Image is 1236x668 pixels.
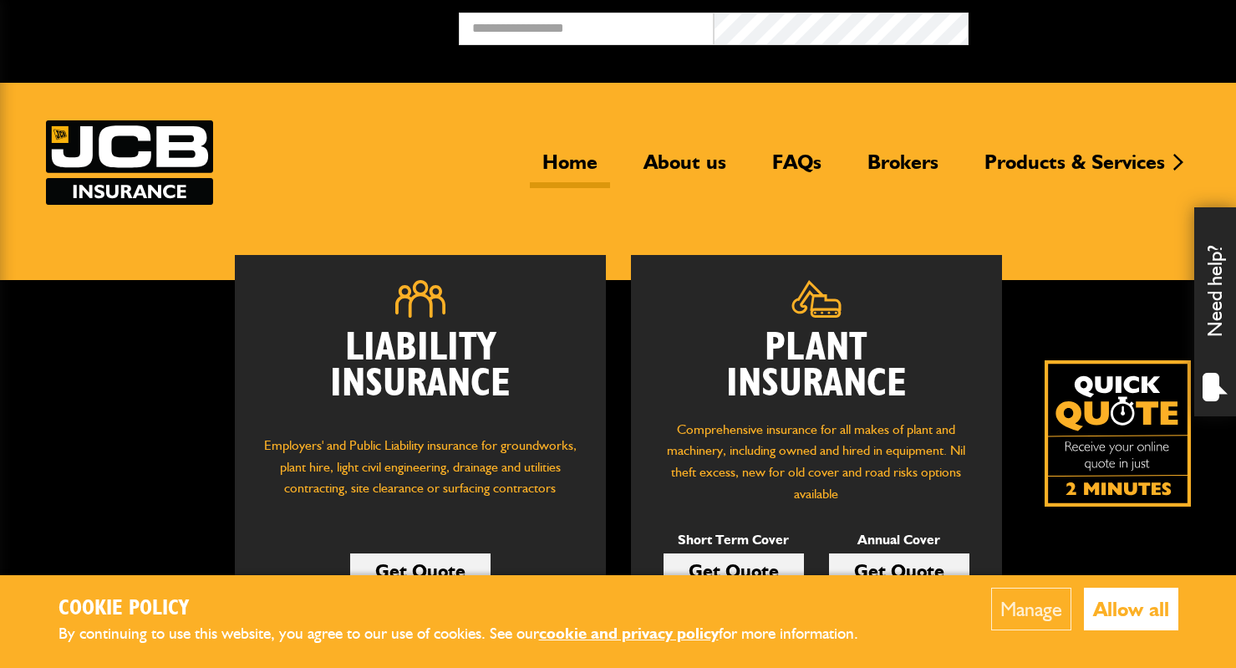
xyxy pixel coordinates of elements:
[631,150,739,188] a: About us
[972,150,1178,188] a: Products & Services
[46,120,213,205] img: JCB Insurance Services logo
[829,553,969,589] a: Get Quote
[58,621,886,647] p: By continuing to use this website, you agree to our use of cookies. See our for more information.
[656,419,977,504] p: Comprehensive insurance for all makes of plant and machinery, including owned and hired in equipm...
[991,588,1071,630] button: Manage
[260,435,581,515] p: Employers' and Public Liability insurance for groundworks, plant hire, light civil engineering, d...
[1045,360,1191,507] a: Get your insurance quote isn just 2-minutes
[664,529,804,551] p: Short Term Cover
[46,120,213,205] a: JCB Insurance Services
[1084,588,1178,630] button: Allow all
[969,13,1223,38] button: Broker Login
[1045,360,1191,507] img: Quick Quote
[530,150,610,188] a: Home
[58,596,886,622] h2: Cookie Policy
[350,553,491,589] a: Get Quote
[829,529,969,551] p: Annual Cover
[855,150,951,188] a: Brokers
[260,330,581,419] h2: Liability Insurance
[664,553,804,589] a: Get Quote
[760,150,834,188] a: FAQs
[1194,207,1236,416] div: Need help?
[539,624,719,643] a: cookie and privacy policy
[656,330,977,402] h2: Plant Insurance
